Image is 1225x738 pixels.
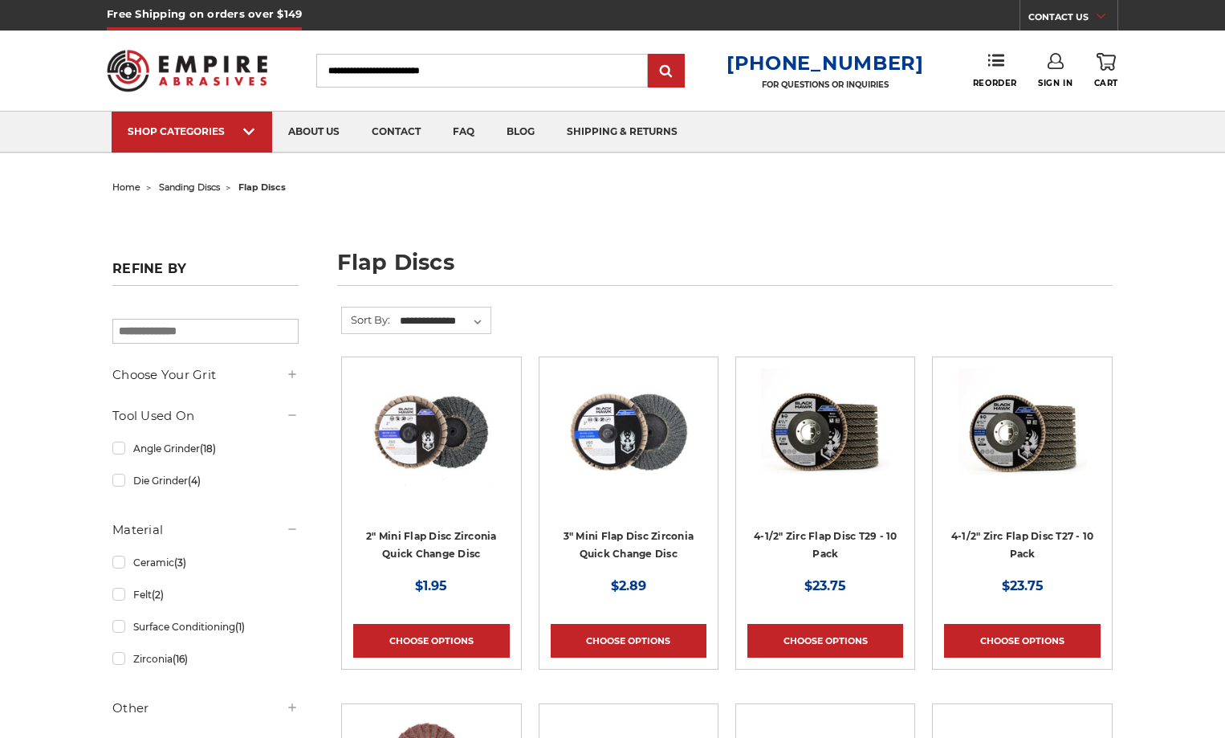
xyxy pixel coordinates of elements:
[200,442,216,455] span: (18)
[650,55,682,88] input: Submit
[754,530,897,561] a: 4-1/2" Zirc Flap Disc T29 - 10 Pack
[944,369,1100,524] a: Black Hawk 4-1/2" x 7/8" Flap Disc Type 27 - 10 Pack
[112,613,299,641] a: Surface Conditioning
[551,369,706,524] a: BHA 3" Quick Change 60 Grit Flap Disc for Fine Grinding and Finishing
[128,125,256,137] div: SHOP CATEGORIES
[188,475,201,487] span: (4)
[272,112,356,153] a: about us
[173,653,188,665] span: (16)
[944,624,1100,658] a: Choose Options
[174,557,186,569] span: (3)
[112,699,299,718] h5: Other
[973,53,1017,88] a: Reorder
[551,624,706,658] a: Choose Options
[342,308,390,332] label: Sort By:
[1002,578,1044,593] span: $23.75
[112,261,299,286] h5: Refine by
[112,406,299,426] h5: Tool Used On
[1094,53,1118,88] a: Cart
[726,51,924,75] a: [PHONE_NUMBER]
[356,112,437,153] a: contact
[415,578,447,593] span: $1.95
[564,530,694,561] a: 3" Mini Flap Disc Zirconia Quick Change Disc
[235,621,245,633] span: (1)
[804,578,846,593] span: $23.75
[1028,8,1117,31] a: CONTACT US
[397,309,490,333] select: Sort By:
[112,467,299,495] a: Die Grinder
[367,369,495,497] img: Black Hawk Abrasives 2-inch Zirconia Flap Disc with 60 Grit Zirconia for Smooth Finishing
[761,369,889,497] img: 4.5" Black Hawk Zirconia Flap Disc 10 Pack
[112,645,299,673] a: Zirconia
[159,181,220,193] a: sanding discs
[366,530,497,561] a: 2" Mini Flap Disc Zirconia Quick Change Disc
[747,624,903,658] a: Choose Options
[551,112,694,153] a: shipping & returns
[112,365,299,385] h5: Choose Your Grit
[726,80,924,90] p: FOR QUESTIONS OR INQUIRIES
[490,112,551,153] a: blog
[337,251,1113,286] h1: flap discs
[747,369,903,524] a: 4.5" Black Hawk Zirconia Flap Disc 10 Pack
[112,548,299,577] a: Ceramic
[112,520,299,540] h5: Material
[437,112,490,153] a: faq
[611,578,646,593] span: $2.89
[564,369,693,497] img: BHA 3" Quick Change 60 Grit Flap Disc for Fine Grinding and Finishing
[107,39,267,102] img: Empire Abrasives
[112,181,140,193] a: home
[1038,78,1072,88] span: Sign In
[152,589,164,601] span: (2)
[112,581,299,609] a: Felt
[973,78,1017,88] span: Reorder
[238,181,286,193] span: flap discs
[951,530,1094,561] a: 4-1/2" Zirc Flap Disc T27 - 10 Pack
[1094,78,1118,88] span: Cart
[353,369,509,524] a: Black Hawk Abrasives 2-inch Zirconia Flap Disc with 60 Grit Zirconia for Smooth Finishing
[958,369,1087,497] img: Black Hawk 4-1/2" x 7/8" Flap Disc Type 27 - 10 Pack
[112,434,299,463] a: Angle Grinder
[353,624,509,658] a: Choose Options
